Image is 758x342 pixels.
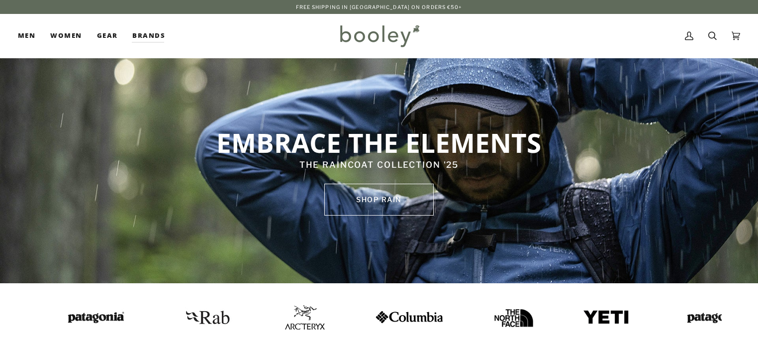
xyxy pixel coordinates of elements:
[97,31,118,41] span: Gear
[132,31,165,41] span: Brands
[324,184,434,216] a: SHOP rain
[156,126,602,159] p: EMBRACE THE ELEMENTS
[90,14,125,58] a: Gear
[336,21,423,50] img: Booley
[156,159,602,172] p: THE RAINCOAT COLLECTION '25
[296,3,463,11] p: Free Shipping in [GEOGRAPHIC_DATA] on Orders €50+
[125,14,173,58] a: Brands
[18,31,35,41] span: Men
[18,14,43,58] a: Men
[43,14,89,58] a: Women
[50,31,82,41] span: Women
